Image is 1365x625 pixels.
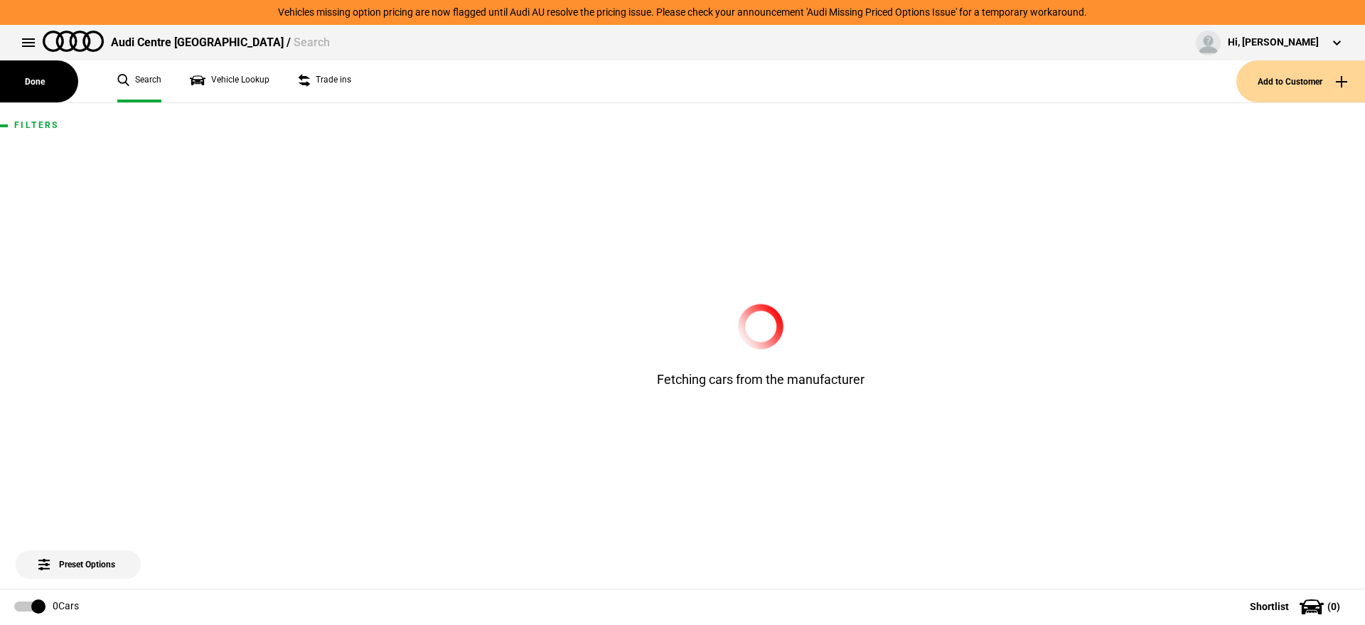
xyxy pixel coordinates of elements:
div: Hi, [PERSON_NAME] [1228,36,1319,50]
button: Add to Customer [1236,60,1365,102]
span: Search [294,36,330,49]
a: Vehicle Lookup [190,60,269,102]
div: Fetching cars from the manufacturer [583,304,938,388]
img: audi.png [43,31,104,52]
button: Shortlist(0) [1228,589,1365,624]
a: Search [117,60,161,102]
span: Shortlist [1250,602,1289,611]
span: ( 0 ) [1327,602,1340,611]
a: Trade ins [298,60,351,102]
div: 0 Cars [53,599,79,614]
span: Preset Options [41,542,115,570]
div: Audi Centre [GEOGRAPHIC_DATA] / [111,35,330,50]
h1: Filters [14,121,142,130]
